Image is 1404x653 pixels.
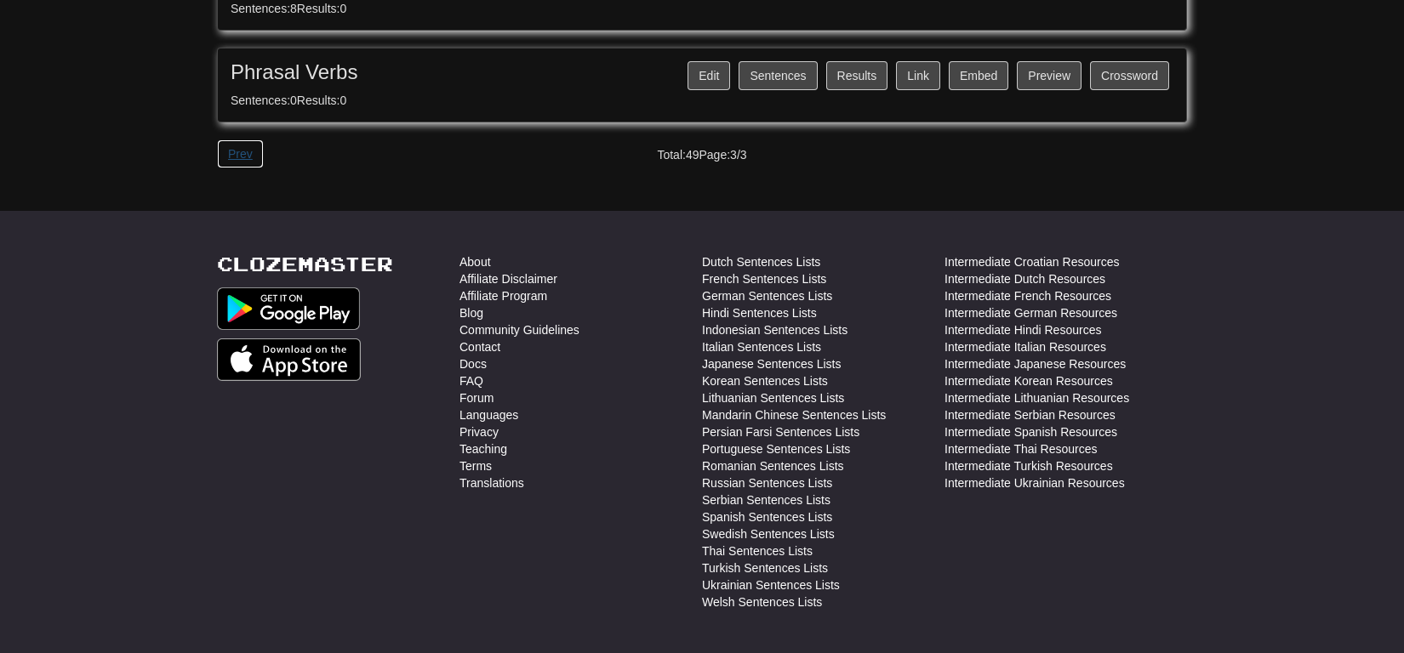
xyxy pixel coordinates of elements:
a: Mandarin Chinese Sentences Lists [702,406,886,423]
a: Intermediate Dutch Resources [945,270,1105,287]
a: Russian Sentences Lists [702,474,832,491]
a: Intermediate Thai Resources [945,440,1098,457]
a: Blog [459,304,483,321]
a: Forum [459,389,494,406]
a: Japanese Sentences Lists [702,355,841,372]
a: Contact [459,338,500,355]
a: FAQ [459,372,483,389]
a: Teaching [459,440,507,457]
a: Intermediate German Resources [945,304,1117,321]
button: Edit [688,61,730,90]
a: Welsh Sentences Lists [702,593,822,610]
a: Intermediate Italian Resources [945,338,1106,355]
button: Link [896,61,940,90]
a: Intermediate Lithuanian Resources [945,389,1129,406]
button: Prev [217,139,264,168]
a: Docs [459,355,487,372]
a: Portuguese Sentences Lists [702,440,850,457]
a: Persian Farsi Sentences Lists [702,423,859,440]
a: About [459,253,491,270]
a: Ukrainian Sentences Lists [702,576,840,593]
a: Indonesian Sentences Lists [702,321,848,338]
a: Languages [459,406,518,423]
a: French Sentences Lists [702,270,826,287]
h3: Phrasal Verbs [231,61,1173,83]
a: Affiliate Disclaimer [459,270,557,287]
div: Total: 49 Page: 3 / 3 [536,139,868,163]
img: Get it on App Store [217,338,361,381]
a: Terms [459,457,492,474]
a: Intermediate Spanish Resources [945,423,1117,440]
a: Intermediate Korean Resources [945,372,1113,389]
a: Intermediate Hindi Resources [945,321,1101,338]
a: Clozemaster [217,253,393,275]
a: Dutch Sentences Lists [702,253,820,270]
a: Korean Sentences Lists [702,372,828,389]
button: Crossword [1090,61,1169,90]
a: Intermediate Turkish Resources [945,457,1113,474]
img: Get it on Google Play [217,287,360,330]
a: Affiliate Program [459,287,547,304]
a: Thai Sentences Lists [702,542,813,559]
a: Serbian Sentences Lists [702,491,830,508]
a: Spanish Sentences Lists [702,508,832,525]
a: Intermediate Ukrainian Resources [945,474,1125,491]
a: Romanian Sentences Lists [702,457,844,474]
button: Results [826,61,888,90]
a: Intermediate Serbian Resources [945,406,1116,423]
a: Turkish Sentences Lists [702,559,828,576]
a: Privacy [459,423,499,440]
a: Lithuanian Sentences Lists [702,389,844,406]
a: Italian Sentences Lists [702,338,821,355]
a: Community Guidelines [459,321,579,338]
a: Preview [1017,61,1082,90]
a: German Sentences Lists [702,287,832,304]
a: Hindi Sentences Lists [702,304,817,321]
a: Swedish Sentences Lists [702,525,835,542]
div: Sentences: 0 Results: 0 [231,92,1173,109]
a: Translations [459,474,524,491]
a: Intermediate Croatian Resources [945,253,1119,270]
a: Intermediate French Resources [945,287,1111,304]
a: Intermediate Japanese Resources [945,355,1126,372]
button: Embed [949,61,1008,90]
button: Sentences [739,61,817,90]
